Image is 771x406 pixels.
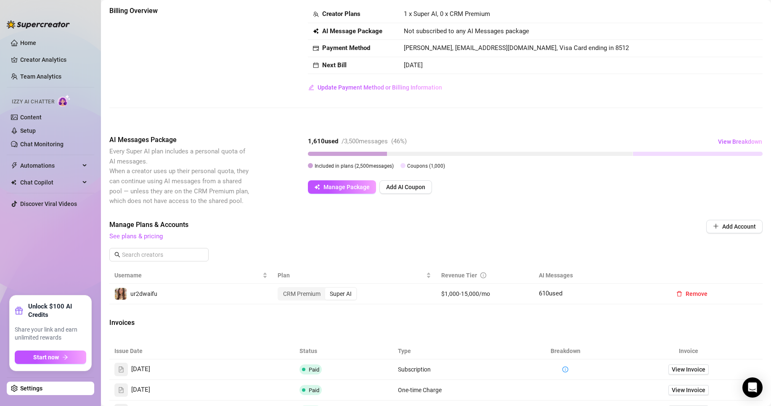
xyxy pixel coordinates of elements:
[109,232,163,240] a: See plans & pricing
[672,365,705,374] span: View Invoice
[109,6,251,16] span: Billing Overview
[278,271,424,280] span: Plan
[278,287,357,301] div: segmented control
[534,267,665,284] th: AI Messages
[15,351,86,364] button: Start nowarrow-right
[273,267,436,284] th: Plan
[131,385,150,395] span: [DATE]
[386,184,425,190] span: Add AI Coupon
[722,223,756,230] span: Add Account
[562,366,568,372] span: info-circle
[109,220,649,230] span: Manage Plans & Accounts
[130,290,157,297] span: ur2dwaifu
[672,385,705,395] span: View Invoice
[109,318,251,328] span: Invoices
[670,287,714,301] button: Remove
[315,163,394,169] span: Included in plans ( 2,500 messages)
[28,302,86,319] strong: Unlock $100 AI Credits
[404,44,629,52] span: [PERSON_NAME], [EMAIL_ADDRESS][DOMAIN_NAME], Visa Card ending in 8512
[33,354,59,361] span: Start now
[20,176,80,189] span: Chat Copilot
[407,163,445,169] span: Coupons ( 1,000 )
[20,141,64,148] a: Chat Monitoring
[11,162,18,169] span: thunderbolt
[62,354,68,360] span: arrow-right
[398,366,431,373] span: Subscription
[20,385,42,392] a: Settings
[294,343,393,359] th: Status
[114,252,120,258] span: search
[20,40,36,46] a: Home
[322,10,360,18] strong: Creator Plans
[686,290,707,297] span: Remove
[12,98,54,106] span: Izzy AI Chatter
[109,267,273,284] th: Username
[480,272,486,278] span: info-circle
[313,11,319,17] span: team
[325,288,356,300] div: Super AI
[20,127,36,134] a: Setup
[58,95,71,107] img: AI Chatter
[309,366,319,373] span: Paid
[15,306,23,315] span: gift
[20,73,61,80] a: Team Analytics
[20,200,77,207] a: Discover Viral Videos
[313,45,319,51] span: credit-card
[131,364,150,374] span: [DATE]
[115,288,127,300] img: ur2dwaifu
[11,179,16,185] img: Chat Copilot
[391,137,407,145] span: ( 46 %)
[713,223,719,229] span: plus
[122,250,197,259] input: Search creators
[404,10,490,18] span: 1 x Super AI, 0 x CRM Premium
[322,44,370,52] strong: Payment Method
[20,159,80,172] span: Automations
[393,343,516,359] th: Type
[15,326,86,342] span: Share your link and earn unlimited rewards
[118,366,124,372] span: file-text
[318,84,442,91] span: Update Payment Method or Billing Information
[114,271,261,280] span: Username
[109,135,251,145] span: AI Messages Package
[20,53,87,66] a: Creator Analytics
[441,272,477,279] span: Revenue Tier
[718,135,763,148] button: View Breakdown
[718,138,762,145] span: View Breakdown
[539,290,562,297] span: 610 used
[309,387,319,393] span: Paid
[20,114,42,121] a: Content
[379,180,432,194] button: Add AI Coupon
[615,343,763,359] th: Invoice
[278,288,325,300] div: CRM Premium
[668,364,709,374] a: View Invoice
[118,387,124,393] span: file-text
[706,220,763,233] button: Add Account
[308,180,376,194] button: Manage Package
[516,343,615,359] th: Breakdown
[404,26,529,37] span: Not subscribed to any AI Messages package
[308,137,338,145] strong: 1,610 used
[308,84,314,90] span: edit
[109,148,249,205] span: Every Super AI plan includes a personal quota of AI messages. When a creator uses up their person...
[436,284,534,304] td: $1,000-15,000/mo
[323,184,370,190] span: Manage Package
[398,387,442,393] span: One-time Charge
[313,62,319,68] span: calendar
[322,61,347,69] strong: Next Bill
[308,81,442,94] button: Update Payment Method or Billing Information
[322,27,382,35] strong: AI Message Package
[676,291,682,297] span: delete
[342,137,388,145] span: / 3,500 messages
[7,20,70,29] img: logo-BBDzfeDw.svg
[668,385,709,395] a: View Invoice
[109,343,294,359] th: Issue Date
[404,61,423,69] span: [DATE]
[742,377,763,398] div: Open Intercom Messenger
